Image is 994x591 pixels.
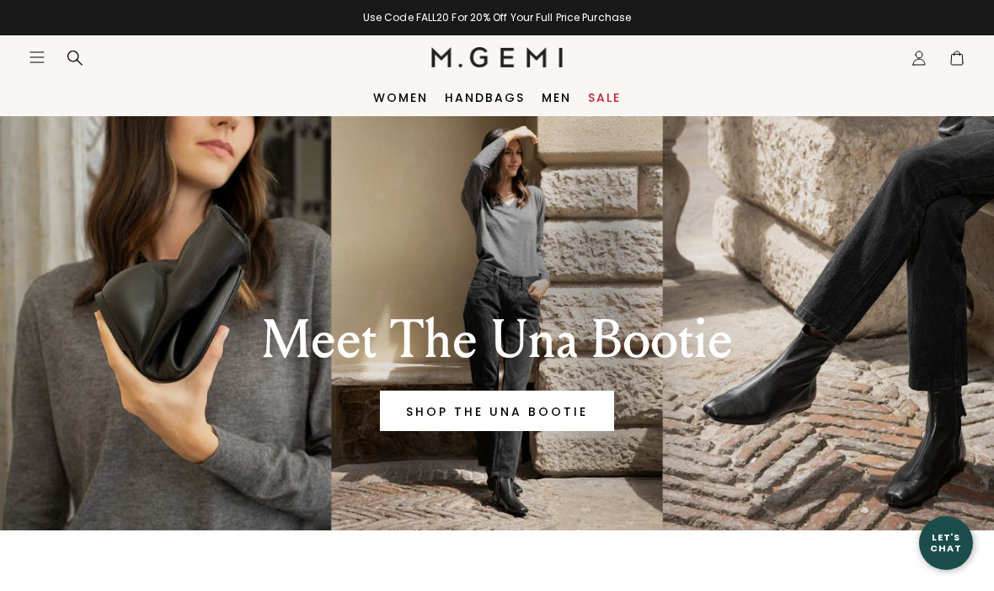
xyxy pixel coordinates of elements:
[380,391,614,431] a: Banner primary button
[29,49,45,66] button: Open site menu
[431,47,564,67] img: M.Gemi
[542,91,571,104] a: Men
[588,91,621,104] a: Sale
[184,310,810,370] div: Meet The Una Bootie
[919,532,973,553] div: Let's Chat
[445,91,525,104] a: Handbags
[373,91,428,104] a: Women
